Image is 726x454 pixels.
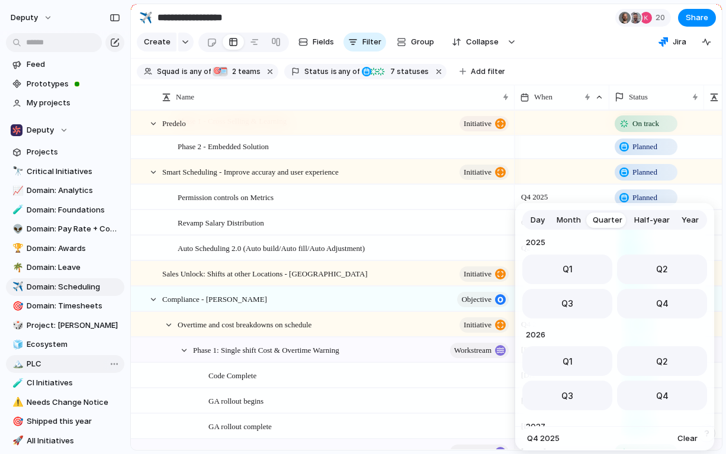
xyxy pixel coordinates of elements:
button: Q3 [522,381,612,410]
span: Q1 [563,355,573,368]
button: Q1 [522,346,612,376]
span: Year [682,214,699,226]
button: Quarter [587,211,628,230]
button: Q2 [617,346,707,376]
button: Q4 [617,381,707,410]
span: Q4 [656,297,669,310]
span: Q2 [656,355,668,368]
span: Q4 2025 [527,433,560,445]
span: Half-year [634,214,670,226]
span: Quarter [593,214,622,226]
button: Q4 [617,289,707,318]
span: Day [531,214,545,226]
button: Month [551,211,587,230]
button: Q3 [522,289,612,318]
span: Q2 [656,263,668,275]
button: Q2 [617,255,707,284]
button: Day [525,211,551,230]
span: 2026 [522,328,707,342]
button: Half-year [628,211,676,230]
span: 2025 [522,236,707,250]
button: Q1 [522,255,612,284]
span: Q4 [656,389,669,402]
span: Q3 [561,297,573,310]
span: Q1 [563,263,573,275]
span: 2027 [522,420,707,434]
span: Clear [677,433,698,445]
span: Month [557,214,581,226]
span: Q3 [561,389,573,402]
button: Year [676,211,705,230]
button: Clear [673,430,702,447]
